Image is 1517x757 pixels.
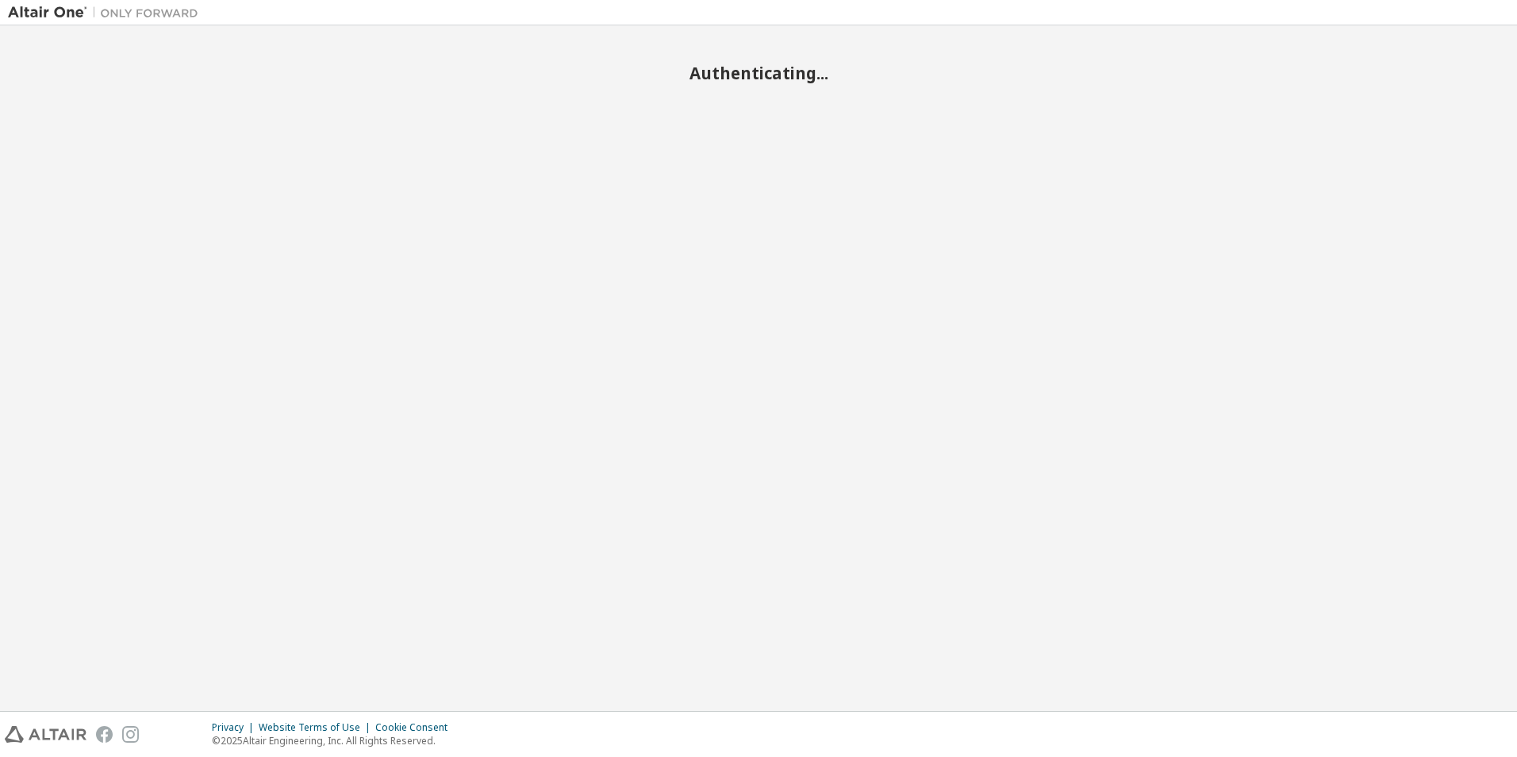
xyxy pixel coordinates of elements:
div: Cookie Consent [375,721,457,734]
div: Privacy [212,721,259,734]
img: instagram.svg [122,726,139,743]
img: facebook.svg [96,726,113,743]
img: Altair One [8,5,206,21]
img: altair_logo.svg [5,726,86,743]
p: © 2025 Altair Engineering, Inc. All Rights Reserved. [212,734,457,747]
h2: Authenticating... [8,63,1509,83]
div: Website Terms of Use [259,721,375,734]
